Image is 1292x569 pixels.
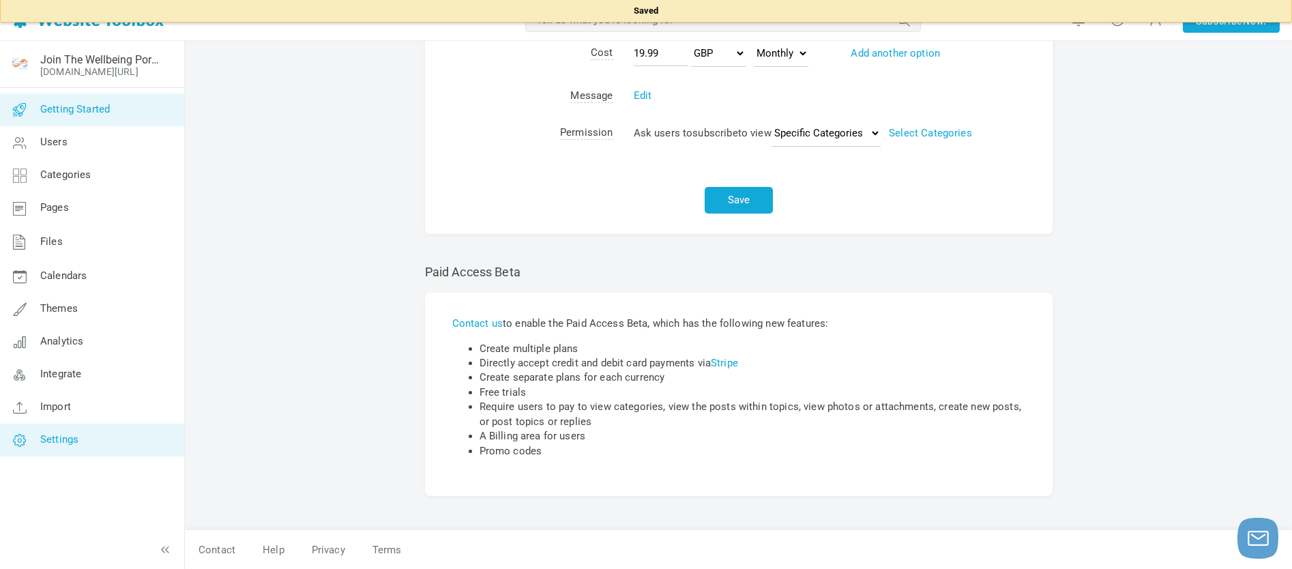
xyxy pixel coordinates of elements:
[452,317,1025,331] p: to enable the Paid Access Beta, which has the following new features:
[40,53,159,66] a: Join The Wellbeing Portal
[480,370,1025,385] li: Create separate plans for each currency
[705,187,773,214] button: Save
[249,538,298,562] a: Help
[480,400,1025,429] li: Require users to pay to view categories, view the posts within topics, view photos or attachments...
[425,265,1053,280] h2: Paid Access Beta
[480,444,1025,458] li: Promo codes
[40,368,81,380] span: Integrate
[359,538,402,562] a: Terms
[40,302,78,315] span: Themes
[634,89,652,102] a: Edit
[40,201,69,214] span: Pages
[40,169,91,181] span: Categories
[40,269,87,282] span: Calendars
[480,385,1025,400] li: Free trials
[480,429,1025,443] li: A Billing area for users
[889,127,972,139] a: Select Categories
[298,538,359,562] a: Privacy
[40,66,138,77] a: [DOMAIN_NAME][URL]
[570,89,613,103] span: Message
[40,136,68,148] span: Users
[40,335,83,347] span: Analytics
[711,357,738,369] a: Stripe
[40,235,63,248] span: Files
[40,103,110,115] span: Getting Started
[185,538,249,562] a: Contact
[40,400,71,413] span: Import
[9,54,31,76] img: The%20Wellbeing%20Portal%2032%20x%2032%20in.png
[692,127,737,139] span: subscribe
[851,47,940,59] a: Add another option
[1237,518,1278,559] button: Launch chat
[560,126,613,140] span: Permission
[613,114,1053,157] td: Ask users to to view
[40,433,78,446] span: Settings
[591,46,613,60] span: Cost
[480,356,1025,370] li: Directly accept credit and debit card payments via
[452,317,503,330] a: Contact us
[480,342,1025,356] li: Create multiple plans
